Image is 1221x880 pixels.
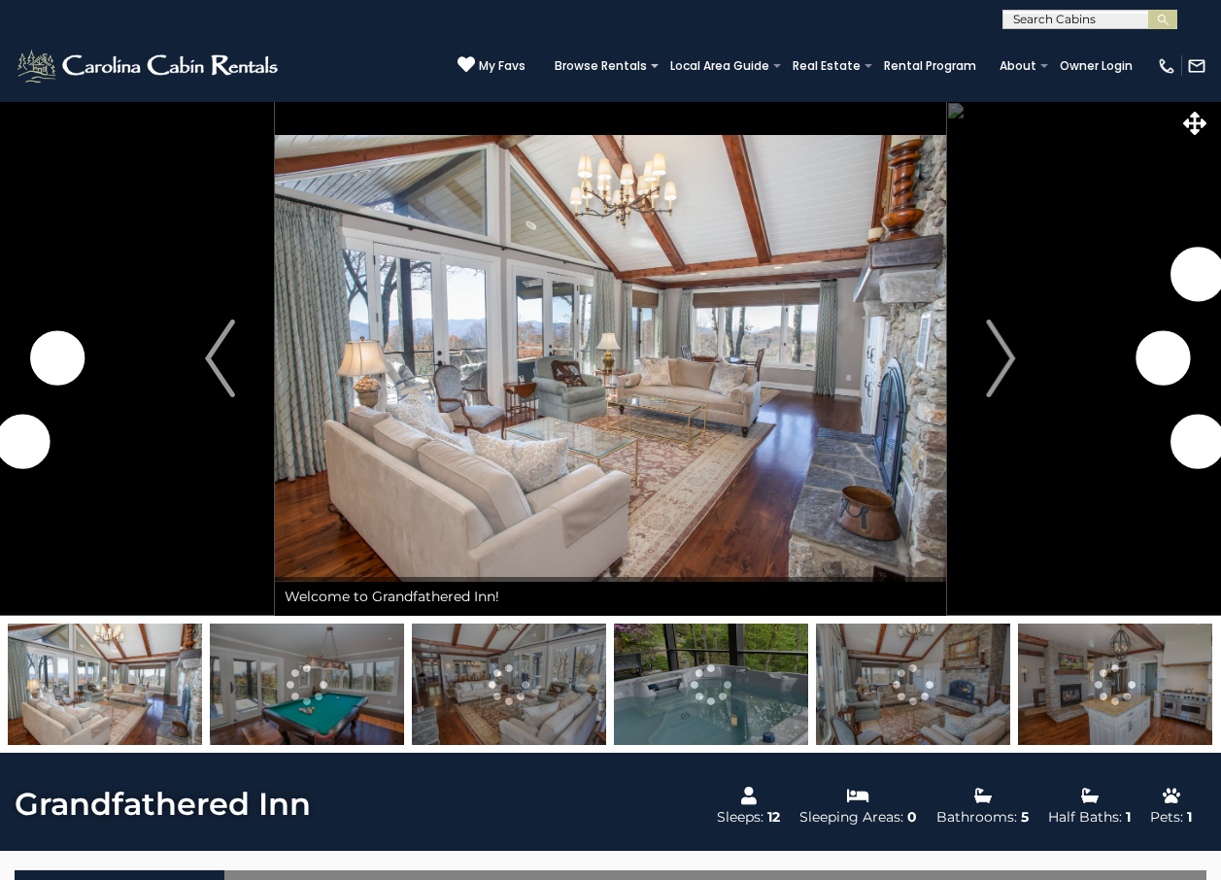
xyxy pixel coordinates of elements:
[783,52,870,80] a: Real Estate
[614,624,808,745] img: 163264348
[205,320,234,397] img: arrow
[165,101,274,616] button: Previous
[661,52,779,80] a: Local Area Guide
[479,57,526,75] span: My Favs
[874,52,986,80] a: Rental Program
[412,624,606,745] img: 163264311
[8,624,202,745] img: 163264290
[1187,56,1206,76] img: mail-regular-white.png
[15,47,284,85] img: White-1-2.png
[1050,52,1142,80] a: Owner Login
[210,624,404,745] img: 163264296
[275,577,946,616] div: Welcome to Grandfathered Inn!
[816,624,1010,745] img: 163264310
[1157,56,1176,76] img: phone-regular-white.png
[990,52,1046,80] a: About
[545,52,657,80] a: Browse Rentals
[1018,624,1212,745] img: 163264308
[458,55,526,76] a: My Favs
[986,320,1015,397] img: arrow
[946,101,1055,616] button: Next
